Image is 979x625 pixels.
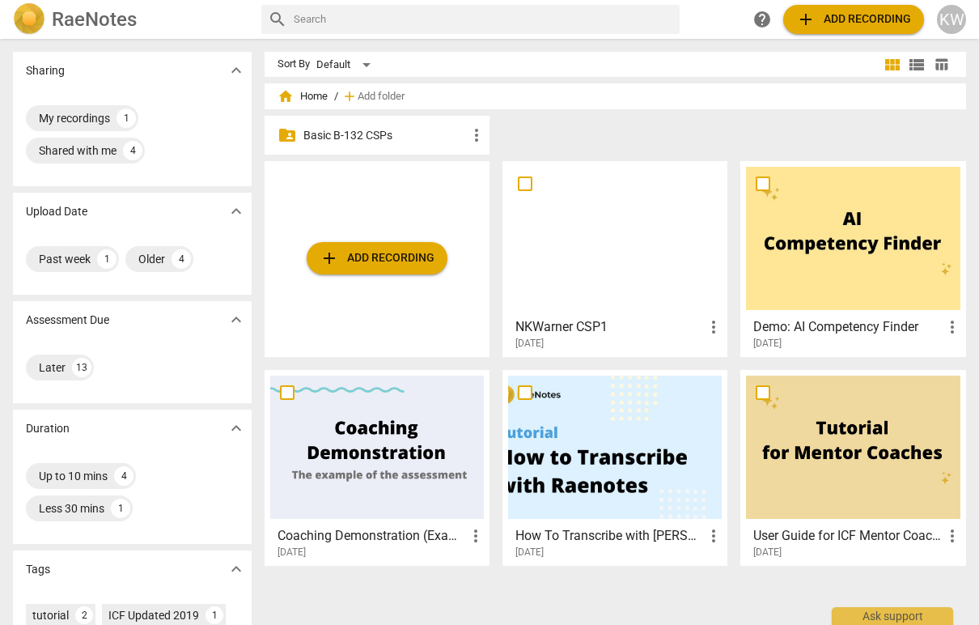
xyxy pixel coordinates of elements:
a: Demo: AI Competency Finder[DATE] [746,167,960,350]
div: 13 [72,358,91,377]
p: Assessment Due [26,312,109,329]
h3: User Guide for ICF Mentor Coaches [753,526,942,546]
div: 1 [117,108,136,128]
a: Coaching Demonstration (Example)[DATE] [270,376,484,559]
a: NKWarner CSP1[DATE] [508,167,722,350]
button: Show more [224,199,248,223]
div: 1 [97,249,117,269]
span: expand_more [227,310,246,330]
button: Show more [224,557,248,581]
span: add [341,88,358,104]
h2: RaeNotes [52,8,137,31]
p: Tags [26,561,50,578]
span: / [334,91,338,103]
div: Sort By [278,58,310,70]
div: Less 30 mins [39,500,104,517]
button: KW [937,5,966,34]
p: Basic B-132 CSPs [303,127,467,144]
button: Show more [224,58,248,83]
a: How To Transcribe with [PERSON_NAME][DATE] [508,376,722,559]
span: [DATE] [515,337,544,351]
div: Older [138,251,165,267]
div: Default [316,52,376,78]
div: 4 [123,141,142,160]
span: more_vert [704,526,723,546]
button: Upload [307,242,447,274]
h3: How To Transcribe with RaeNotes [515,526,704,546]
span: Add recording [796,10,911,29]
span: [DATE] [753,546,782,559]
button: Table view [929,53,953,77]
div: 1 [206,606,223,624]
div: 1 [111,499,130,518]
span: more_vert [704,317,723,337]
div: Shared with me [39,142,117,159]
div: Ask support [832,607,953,625]
div: My recordings [39,110,110,126]
button: Show more [224,416,248,440]
div: Up to 10 mins [39,468,108,484]
span: more_vert [943,526,962,546]
p: Sharing [26,62,65,79]
a: Help [748,5,777,34]
span: help [752,10,772,29]
img: Logo [13,3,45,36]
span: Add folder [358,91,405,103]
div: 4 [114,466,133,486]
div: tutorial [32,607,69,623]
div: 2 [75,606,93,624]
button: List view [905,53,929,77]
a: LogoRaeNotes [13,3,248,36]
span: expand_more [227,559,246,579]
div: 4 [172,249,191,269]
span: expand_more [227,202,246,221]
button: Tile view [880,53,905,77]
button: Show more [224,308,248,332]
span: [DATE] [515,546,544,559]
div: Later [39,359,66,376]
span: expand_more [227,61,246,80]
span: view_module [883,55,902,74]
span: Add recording [320,249,434,268]
h3: Demo: AI Competency Finder [753,317,942,337]
span: add [320,249,339,268]
span: search [268,10,287,29]
h3: NKWarner CSP1 [515,317,704,337]
h3: Coaching Demonstration (Example) [278,526,466,546]
span: home [278,88,294,104]
p: Duration [26,420,70,437]
span: more_vert [466,526,485,546]
input: Search [294,6,674,32]
span: more_vert [467,125,486,145]
span: add [796,10,816,29]
a: User Guide for ICF Mentor Coaches[DATE] [746,376,960,559]
span: expand_more [227,419,246,438]
div: ICF Updated 2019 [108,607,199,623]
span: view_list [907,55,926,74]
div: Past week [39,251,91,267]
span: [DATE] [278,546,306,559]
p: Upload Date [26,203,87,220]
span: table_chart [934,57,949,72]
button: Upload [783,5,924,34]
span: Home [278,88,328,104]
span: [DATE] [753,337,782,351]
span: more_vert [943,317,962,337]
span: folder_shared [278,125,297,145]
